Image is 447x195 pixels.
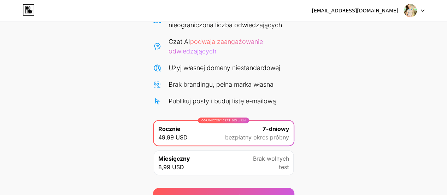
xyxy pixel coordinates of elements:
[158,134,188,141] font: 49,99 USD
[169,97,276,105] font: Publikuj posty i buduj listę e-mailową
[158,155,190,162] font: Miesięczny
[225,134,289,141] font: bezpłatny okres próbny
[169,38,190,45] font: Czat AI
[263,125,289,132] font: 7-dniowy
[279,164,289,171] font: test
[169,38,263,55] font: podwaja zaangażowanie odwiedzających
[169,81,274,88] font: Brak brandingu, pełna marka własna
[158,164,184,171] font: 8,99 USD
[253,155,289,162] font: Brak wolnych
[158,125,181,132] font: Rocznie
[201,119,246,122] font: OGRANICZONY CZAS: 50% zniżki
[312,8,398,13] font: [EMAIL_ADDRESS][DOMAIN_NAME]
[404,4,417,17] img: fizjomila
[169,64,280,71] font: Użyj własnej domeny niestandardowej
